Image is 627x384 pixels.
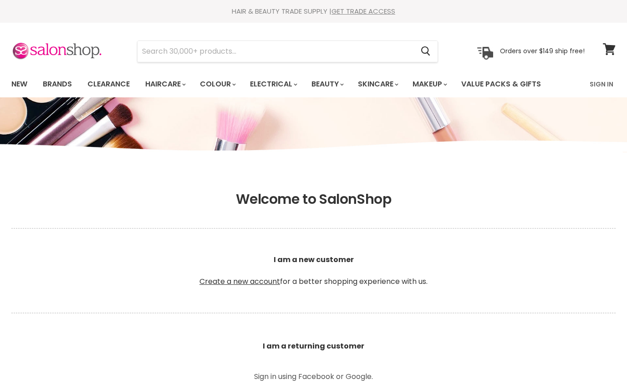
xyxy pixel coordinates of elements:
[413,41,438,62] button: Search
[584,75,619,94] a: Sign In
[11,232,616,309] p: for a better shopping experience with us.
[5,71,566,97] ul: Main menu
[11,191,616,207] h1: Welcome to SalonShop
[138,75,191,94] a: Haircare
[581,341,618,375] iframe: Gorgias live chat messenger
[454,75,548,94] a: Value Packs & Gifts
[81,75,137,94] a: Clearance
[5,75,34,94] a: New
[331,6,395,16] a: GET TRADE ACCESS
[211,373,416,380] p: Sign in using Facebook or Google.
[351,75,404,94] a: Skincare
[406,75,453,94] a: Makeup
[36,75,79,94] a: Brands
[263,341,364,351] b: I am a returning customer
[274,254,354,265] b: I am a new customer
[500,47,585,55] p: Orders over $149 ship free!
[137,40,438,62] form: Product
[243,75,303,94] a: Electrical
[305,75,349,94] a: Beauty
[193,75,241,94] a: Colour
[199,276,280,287] a: Create a new account
[138,41,413,62] input: Search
